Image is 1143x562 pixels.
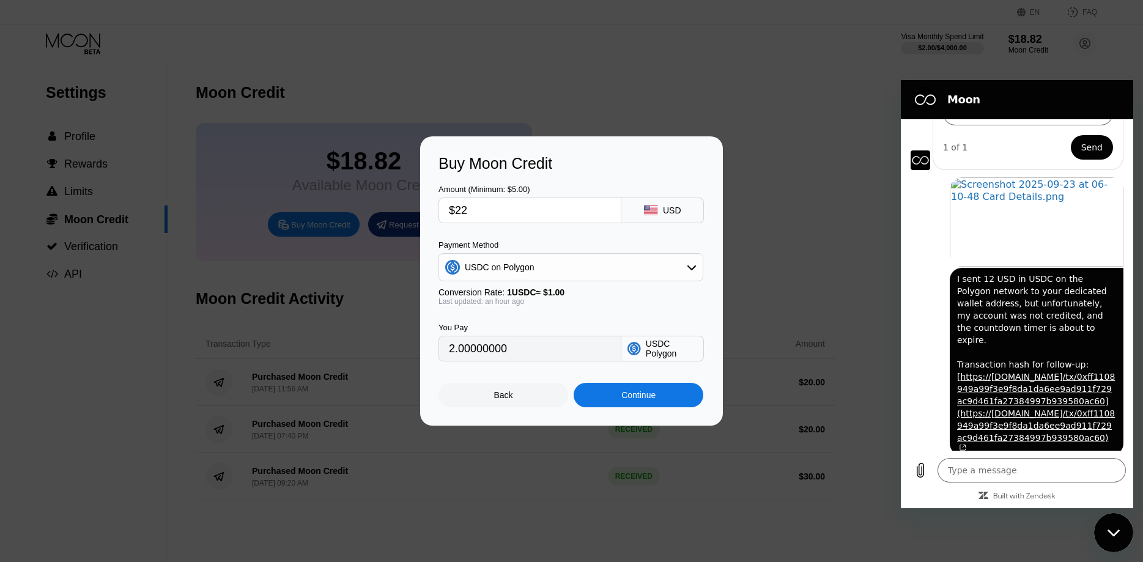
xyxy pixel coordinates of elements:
[438,297,703,306] div: Last updated: an hour ago
[438,287,703,297] div: Conversion Rate:
[438,155,705,172] div: Buy Moon Credit
[465,262,535,272] div: USDC on Polygon
[438,240,703,250] div: Payment Method
[646,339,697,358] div: USDC Polygon
[1094,513,1133,552] iframe: Button to launch messaging window, conversation in progress
[438,185,621,194] div: Amount (Minimum: $5.00)
[574,383,703,407] div: Continue
[621,390,656,400] div: Continue
[663,205,681,215] div: USD
[507,287,564,297] span: 1 USDC ≈ $1.00
[438,323,621,332] div: You Pay
[438,383,568,407] div: Back
[449,198,611,223] input: $0.00
[494,390,513,400] div: Back
[439,255,703,279] div: USDC on Polygon
[901,80,1133,508] iframe: Messaging window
